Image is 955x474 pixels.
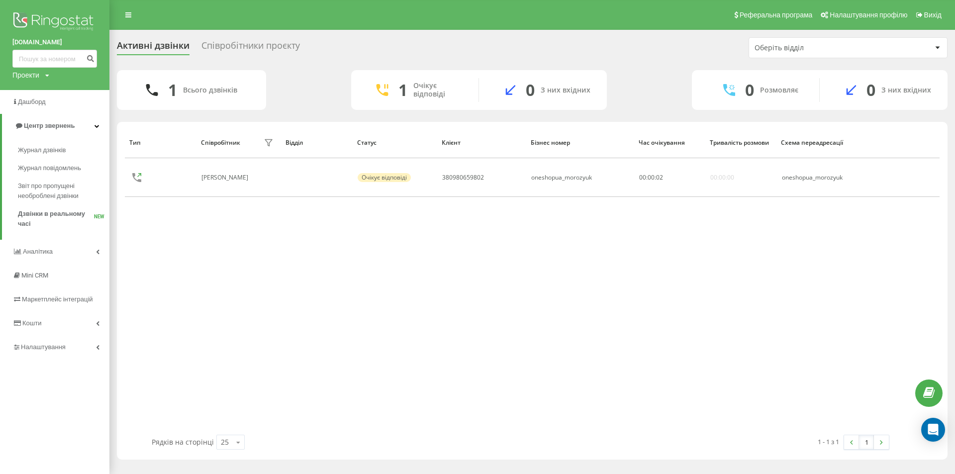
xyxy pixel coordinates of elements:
span: Звіт про пропущені необроблені дзвінки [18,181,104,201]
div: [PERSON_NAME] [201,174,251,181]
span: Mini CRM [21,272,48,279]
span: Реферальна програма [740,11,813,19]
span: Дзвінки в реальному часі [18,209,94,229]
div: З них вхідних [881,86,931,95]
div: oneshopua_morozyuk [531,174,592,181]
span: Налаштування профілю [830,11,907,19]
span: Налаштування [21,343,66,351]
div: Оберіть відділ [755,44,873,52]
a: 1 [859,435,874,449]
div: Бізнес номер [531,139,629,146]
div: Статус [357,139,432,146]
div: Open Intercom Messenger [921,418,945,442]
div: 0 [526,81,535,99]
span: Журнал дзвінків [18,145,66,155]
img: Ringostat logo [12,10,97,35]
div: Всього дзвінків [183,86,237,95]
div: : : [639,174,663,181]
a: Центр звернень [2,114,109,138]
div: Час очікування [639,139,700,146]
span: 02 [656,173,663,182]
div: Тип [129,139,191,146]
div: Співробітник [201,139,240,146]
span: 00 [648,173,655,182]
div: Співробітники проєкту [201,40,300,56]
div: Відділ [286,139,347,146]
div: Очікує відповіді [413,82,464,98]
div: Розмовляє [760,86,798,95]
div: 25 [221,437,229,447]
a: Журнал дзвінків [18,141,109,159]
span: Журнал повідомлень [18,163,81,173]
span: Центр звернень [24,122,75,129]
input: Пошук за номером [12,50,97,68]
div: 0 [745,81,754,99]
div: Схема переадресації [781,139,863,146]
span: 00 [639,173,646,182]
div: 1 [168,81,177,99]
div: З них вхідних [541,86,590,95]
div: 0 [866,81,875,99]
span: Маркетплейс інтеграцій [22,295,93,303]
div: 1 - 1 з 1 [818,437,839,447]
div: 380980659802 [442,174,484,181]
div: 00:00:00 [710,174,734,181]
span: Вихід [924,11,942,19]
a: [DOMAIN_NAME] [12,37,97,47]
div: oneshopua_morozyuk [782,174,863,181]
a: Звіт про пропущені необроблені дзвінки [18,177,109,205]
div: Активні дзвінки [117,40,190,56]
div: Проекти [12,70,39,80]
div: 1 [398,81,407,99]
div: Клієнт [442,139,521,146]
span: Кошти [22,319,41,327]
span: Дашборд [18,98,46,105]
span: Рядків на сторінці [152,437,214,447]
a: Журнал повідомлень [18,159,109,177]
div: Тривалість розмови [710,139,771,146]
span: Аналiтика [23,248,53,255]
a: Дзвінки в реальному часіNEW [18,205,109,233]
div: Очікує відповіді [358,173,411,182]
